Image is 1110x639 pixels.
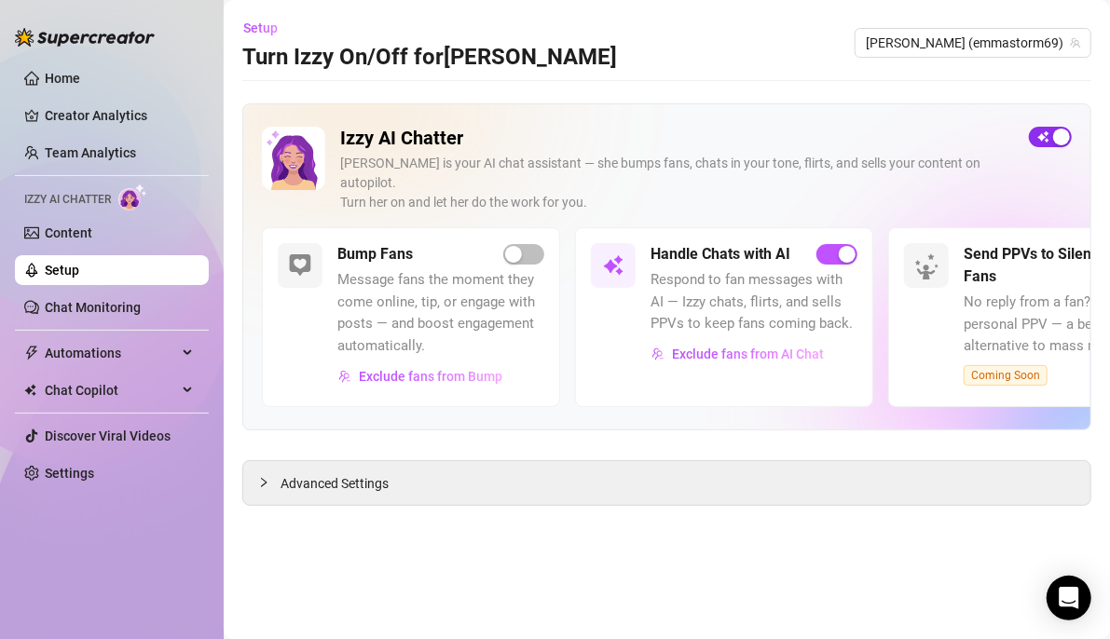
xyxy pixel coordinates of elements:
span: Emma (emmastorm69) [866,29,1080,57]
img: Izzy AI Chatter [262,127,325,190]
a: Home [45,71,80,86]
button: Exclude fans from Bump [337,361,503,391]
span: Advanced Settings [281,473,389,494]
a: Team Analytics [45,145,136,160]
img: svg%3e [602,254,624,277]
span: team [1070,37,1081,48]
a: Discover Viral Videos [45,428,171,443]
span: thunderbolt [24,346,39,360]
div: [PERSON_NAME] is your AI chat assistant — she bumps fans, chats in your tone, flirts, and sells y... [340,154,1014,212]
a: Settings [45,466,94,481]
span: collapsed [258,477,269,488]
img: Chat Copilot [24,384,36,397]
img: svg%3e [289,254,311,277]
h5: Handle Chats with AI [651,243,790,265]
span: Chat Copilot [45,375,177,405]
div: collapsed [258,472,281,493]
img: svg%3e [338,370,351,383]
a: Setup [45,263,79,278]
h5: Bump Fans [337,243,413,265]
span: Izzy AI Chatter [24,191,111,209]
a: Chat Monitoring [45,300,141,315]
img: svg%3e [651,347,665,360]
img: AI Chatter [118,184,147,211]
div: Open Intercom Messenger [1047,576,1091,620]
button: Exclude fans from AI Chat [651,339,825,369]
img: silent-fans-ppv-o-N6Mmdf.svg [914,253,944,283]
button: Setup [242,13,293,43]
h3: Turn Izzy On/Off for [PERSON_NAME] [242,43,617,73]
span: Setup [243,20,278,35]
img: logo-BBDzfeDw.svg [15,28,155,47]
span: Coming Soon [964,365,1048,386]
a: Creator Analytics [45,101,194,130]
span: Message fans the moment they come online, tip, or engage with posts — and boost engagement automa... [337,269,544,357]
h2: Izzy AI Chatter [340,127,1014,150]
span: Exclude fans from Bump [359,369,502,384]
span: Automations [45,338,177,368]
span: Respond to fan messages with AI — Izzy chats, flirts, and sells PPVs to keep fans coming back. [651,269,857,335]
span: Exclude fans from AI Chat [672,347,824,361]
a: Content [45,225,92,240]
